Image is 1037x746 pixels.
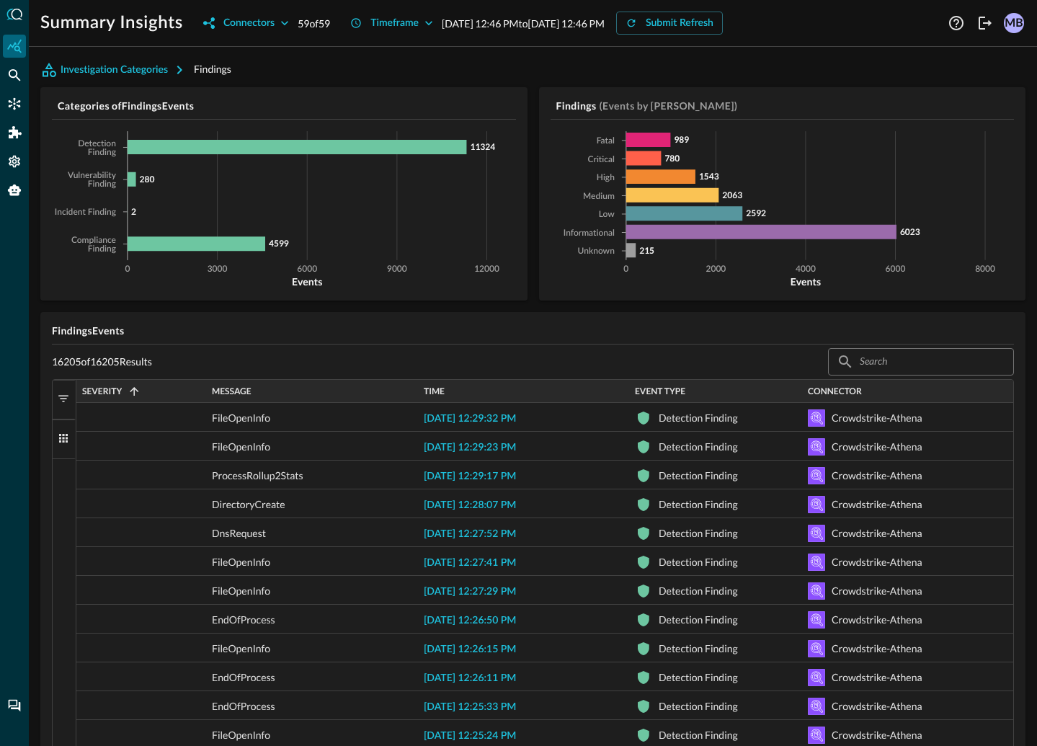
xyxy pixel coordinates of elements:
[78,140,116,148] tspan: Detection
[298,16,330,31] p: 59 of 59
[808,582,825,600] svg: Amazon Athena (for Amazon S3)
[808,525,825,542] svg: Amazon Athena (for Amazon S3)
[194,63,231,75] span: Findings
[3,694,26,717] div: Chat
[212,577,270,605] span: FileOpenInfo
[40,58,194,81] button: Investigation Categories
[659,519,738,548] div: Detection Finding
[67,172,117,180] tspan: Vulnerability
[212,663,275,692] span: EndOfProcess
[832,605,922,634] div: Crowdstrike-Athena
[424,731,516,741] span: [DATE] 12:25:24 PM
[659,461,738,490] div: Detection Finding
[212,386,252,396] span: Message
[292,275,322,288] tspan: Events
[832,519,922,548] div: Crowdstrike-Athena
[583,192,615,201] tspan: Medium
[297,265,317,274] tspan: 6000
[212,404,270,432] span: FileOpenInfo
[88,148,117,157] tspan: Finding
[71,236,116,245] tspan: Compliance
[424,386,445,396] span: Time
[832,577,922,605] div: Crowdstrike-Athena
[808,611,825,629] svg: Amazon Athena (for Amazon S3)
[3,150,26,173] div: Settings
[424,644,516,654] span: [DATE] 12:26:15 PM
[424,616,516,626] span: [DATE] 12:26:50 PM
[659,663,738,692] div: Detection Finding
[832,548,922,577] div: Crowdstrike-Athena
[659,605,738,634] div: Detection Finding
[212,490,285,519] span: DirectoryCreate
[424,529,516,539] span: [DATE] 12:27:52 PM
[808,698,825,715] svg: Amazon Athena (for Amazon S3)
[659,404,738,432] div: Detection Finding
[269,238,289,249] tspan: 4599
[195,12,298,35] button: Connectors
[370,14,419,32] div: Timeframe
[596,174,614,182] tspan: High
[791,275,821,288] tspan: Events
[212,461,303,490] span: ProcessRollup2Stats
[832,634,922,663] div: Crowdstrike-Athena
[223,14,275,32] div: Connectors
[212,634,270,663] span: FileOpenInfo
[140,174,155,185] tspan: 280
[596,137,614,146] tspan: Fatal
[808,640,825,657] svg: Amazon Athena (for Amazon S3)
[639,245,654,256] tspan: 215
[832,490,922,519] div: Crowdstrike-Athena
[616,12,723,35] button: Submit Refresh
[88,245,117,254] tspan: Finding
[563,229,614,238] tspan: Informational
[387,265,407,274] tspan: 9000
[808,669,825,686] svg: Amazon Athena (for Amazon S3)
[832,461,922,490] div: Crowdstrike-Athena
[1004,13,1024,33] div: MB
[212,432,270,461] span: FileOpenInfo
[125,265,130,274] tspan: 0
[424,471,516,481] span: [DATE] 12:29:17 PM
[945,12,968,35] button: Help
[900,226,920,237] tspan: 6023
[646,14,713,32] div: Submit Refresh
[587,156,614,164] tspan: Critical
[55,208,117,217] tspan: Incident Finding
[659,634,738,663] div: Detection Finding
[3,92,26,115] div: Connectors
[808,386,862,396] span: Connector
[832,663,922,692] div: Crowdstrike-Athena
[442,16,605,31] p: [DATE] 12:46 PM to [DATE] 12:46 PM
[808,438,825,456] svg: Amazon Athena (for Amazon S3)
[623,265,628,274] tspan: 0
[212,692,275,721] span: EndOfProcess
[659,577,738,605] div: Detection Finding
[722,190,742,200] tspan: 2063
[424,414,516,424] span: [DATE] 12:29:32 PM
[3,35,26,58] div: Summary Insights
[808,409,825,427] svg: Amazon Athena (for Amazon S3)
[3,63,26,86] div: Federated Search
[808,496,825,513] svg: Amazon Athena (for Amazon S3)
[746,208,766,219] tspan: 2592
[808,554,825,571] svg: Amazon Athena (for Amazon S3)
[599,99,737,113] h5: (Events by [PERSON_NAME])
[832,692,922,721] div: Crowdstrike-Athena
[659,490,738,519] div: Detection Finding
[82,386,122,396] span: Severity
[52,324,1014,338] h5: Findings Events
[635,386,685,396] span: Event Type
[699,171,719,182] tspan: 1543
[659,692,738,721] div: Detection Finding
[58,99,516,113] h5: Categories of Findings Events
[975,265,995,274] tspan: 8000
[342,12,442,35] button: Timeframe
[424,558,516,568] span: [DATE] 12:27:41 PM
[832,404,922,432] div: Crowdstrike-Athena
[424,443,516,453] span: [DATE] 12:29:23 PM
[974,12,997,35] button: Logout
[212,605,275,634] span: EndOfProcess
[208,265,228,274] tspan: 3000
[424,587,516,597] span: [DATE] 12:27:29 PM
[212,548,270,577] span: FileOpenInfo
